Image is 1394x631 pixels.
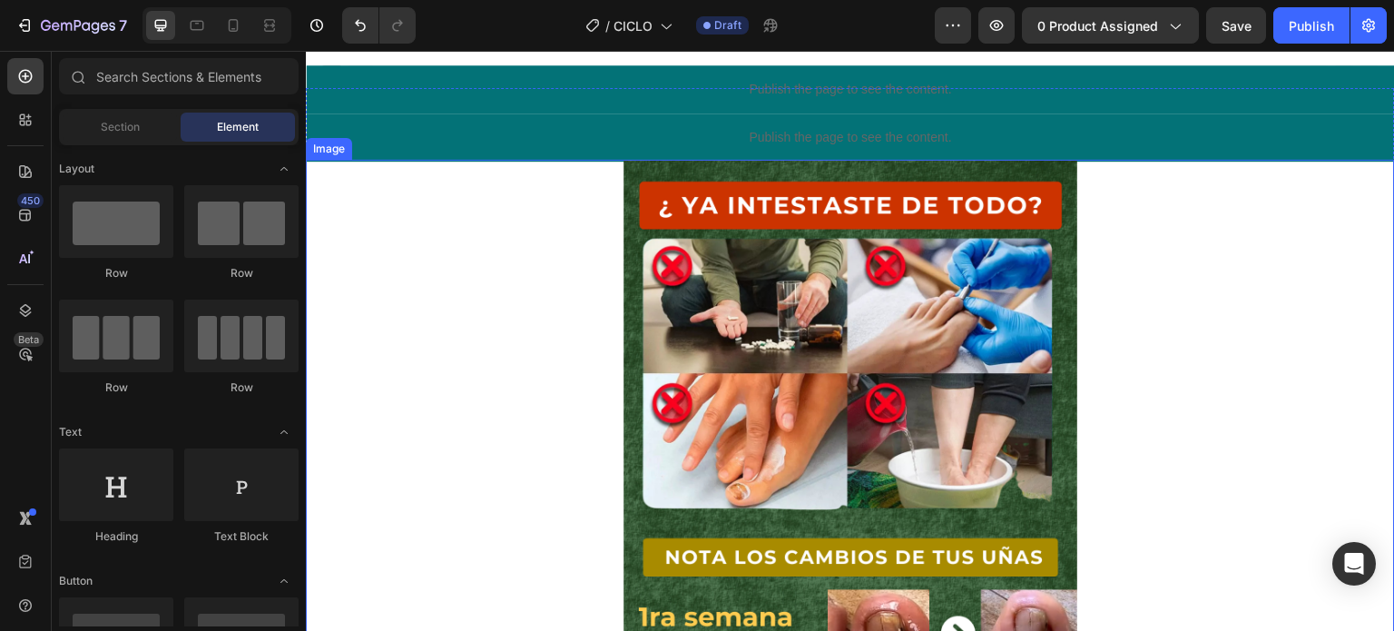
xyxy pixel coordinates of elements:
div: Row [59,265,173,281]
span: Draft [714,17,741,34]
button: 0 product assigned [1022,7,1199,44]
button: Save [1206,7,1266,44]
div: Publish [1289,16,1334,35]
span: Element [217,119,259,135]
div: Row [184,265,299,281]
div: Text Block [184,528,299,545]
input: Search Sections & Elements [59,58,299,94]
iframe: Design area [306,51,1394,631]
p: 7 [119,15,127,36]
div: 450 [17,193,44,208]
div: Open Intercom Messenger [1332,542,1376,586]
div: Image [4,90,43,106]
span: Toggle open [270,567,299,596]
div: Heading [59,528,173,545]
span: Layout [59,161,94,177]
span: 0 product assigned [1037,16,1158,35]
span: Toggle open [270,154,299,183]
div: Row [59,380,173,396]
span: Save [1222,18,1252,34]
span: Toggle open [270,418,299,447]
span: / [605,16,610,35]
div: Beta [14,332,44,347]
div: Row [184,380,299,396]
span: Text [59,424,82,440]
span: Section [101,119,140,135]
span: CICLO [614,16,653,35]
button: Publish [1273,7,1350,44]
div: Undo/Redo [342,7,416,44]
button: 7 [7,7,135,44]
span: Button [59,573,93,589]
